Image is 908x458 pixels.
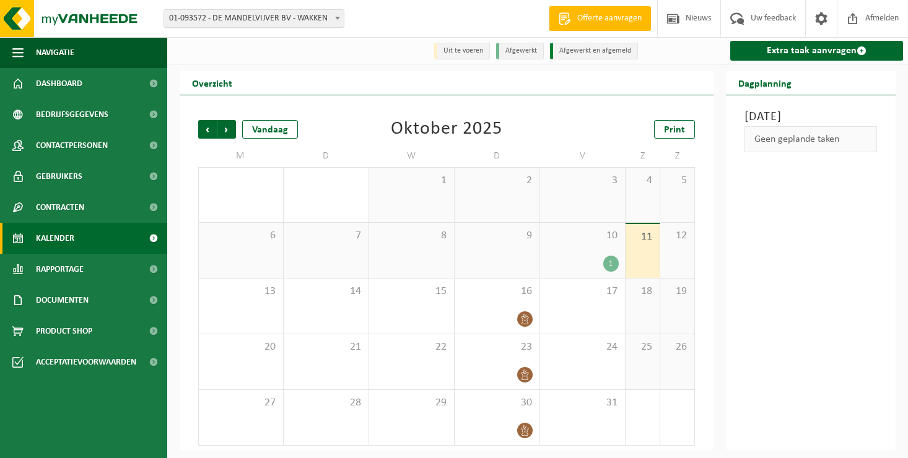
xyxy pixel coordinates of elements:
[546,229,619,243] span: 10
[461,229,533,243] span: 9
[550,43,638,59] li: Afgewerkt en afgemeld
[36,254,84,285] span: Rapportage
[290,229,362,243] span: 7
[603,256,619,272] div: 1
[546,285,619,298] span: 17
[461,340,533,354] span: 23
[434,43,490,59] li: Uit te voeren
[36,99,108,130] span: Bedrijfsgegevens
[36,316,92,347] span: Product Shop
[180,71,245,95] h2: Overzicht
[198,120,217,139] span: Vorige
[632,340,653,354] span: 25
[217,120,236,139] span: Volgende
[574,12,645,25] span: Offerte aanvragen
[375,229,448,243] span: 8
[36,285,89,316] span: Documenten
[164,9,344,28] span: 01-093572 - DE MANDELVIJVER BV - WAKKEN
[375,396,448,410] span: 29
[666,285,688,298] span: 19
[375,174,448,188] span: 1
[626,145,660,167] td: Z
[36,130,108,161] span: Contactpersonen
[36,68,82,99] span: Dashboard
[632,174,653,188] span: 4
[198,145,284,167] td: M
[391,120,502,139] div: Oktober 2025
[546,396,619,410] span: 31
[496,43,544,59] li: Afgewerkt
[369,145,455,167] td: W
[290,340,362,354] span: 21
[205,285,277,298] span: 13
[455,145,540,167] td: D
[664,125,685,135] span: Print
[242,120,298,139] div: Vandaag
[375,285,448,298] span: 15
[666,174,688,188] span: 5
[290,285,362,298] span: 14
[205,396,277,410] span: 27
[164,10,344,27] span: 01-093572 - DE MANDELVIJVER BV - WAKKEN
[666,229,688,243] span: 12
[726,71,804,95] h2: Dagplanning
[36,161,82,192] span: Gebruikers
[284,145,369,167] td: D
[546,340,619,354] span: 24
[632,230,653,244] span: 11
[549,6,651,31] a: Offerte aanvragen
[666,340,688,354] span: 26
[744,126,877,152] div: Geen geplande taken
[36,223,74,254] span: Kalender
[660,145,695,167] td: Z
[36,192,84,223] span: Contracten
[375,340,448,354] span: 22
[36,347,136,378] span: Acceptatievoorwaarden
[461,285,533,298] span: 16
[744,108,877,126] h3: [DATE]
[632,285,653,298] span: 18
[654,120,695,139] a: Print
[290,396,362,410] span: 28
[540,145,626,167] td: V
[36,37,74,68] span: Navigatie
[461,174,533,188] span: 2
[205,229,277,243] span: 6
[461,396,533,410] span: 30
[205,340,277,354] span: 20
[730,41,903,61] a: Extra taak aanvragen
[546,174,619,188] span: 3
